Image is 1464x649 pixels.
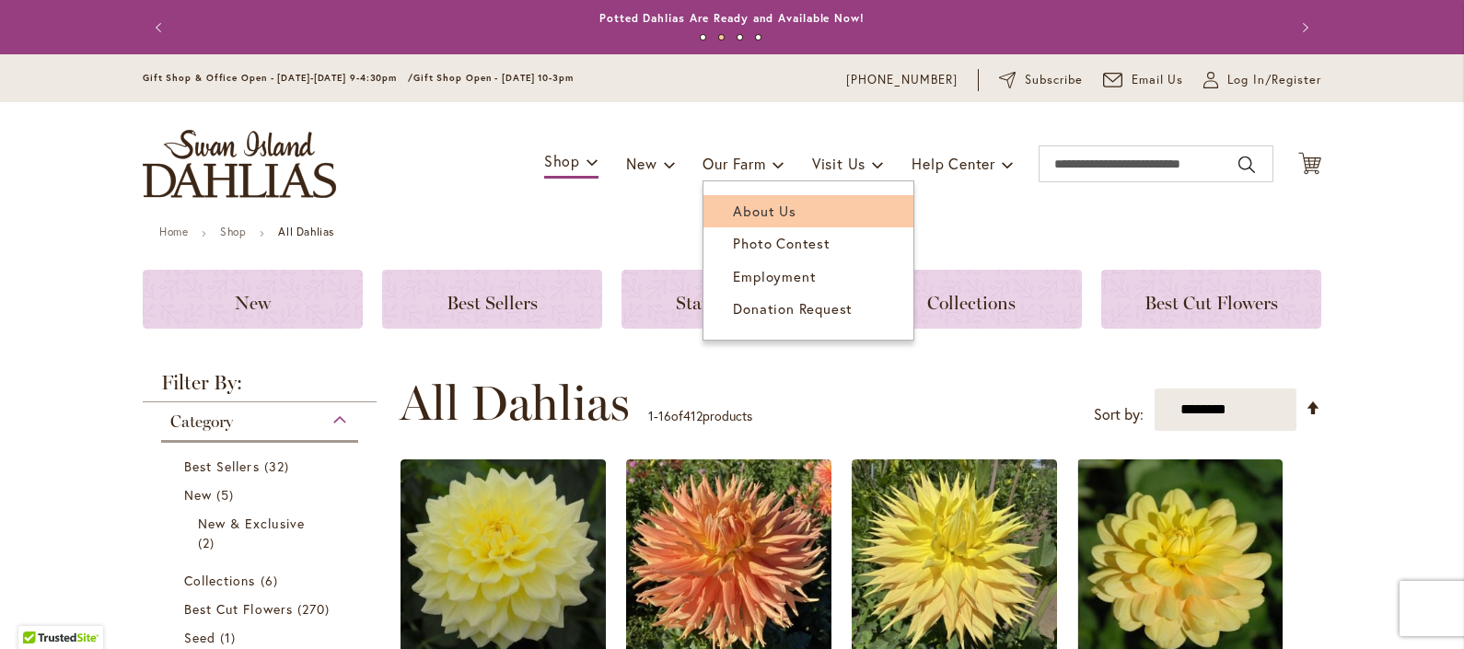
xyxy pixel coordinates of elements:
span: Best Sellers [184,458,260,475]
a: [PHONE_NUMBER] [846,71,958,89]
button: 2 of 4 [718,34,725,41]
span: 412 [683,407,703,424]
span: 1 [220,628,240,647]
span: Best Cut Flowers [184,600,293,618]
a: Best Sellers [382,270,602,329]
span: Help Center [912,154,995,173]
span: 5 [216,485,238,504]
span: Staff Favorites [676,292,789,314]
a: Home [159,225,188,238]
label: Sort by: [1094,398,1144,432]
span: 16 [658,407,671,424]
span: Visit Us [812,154,866,173]
button: 4 of 4 [755,34,761,41]
a: Collections [862,270,1082,329]
button: 3 of 4 [737,34,743,41]
span: Gift Shop Open - [DATE] 10-3pm [413,72,574,84]
span: Category [170,411,233,432]
span: About Us [733,202,796,220]
a: Staff Favorites [622,270,842,329]
span: New & Exclusive [198,515,305,532]
a: New [184,485,340,504]
a: New [143,270,363,329]
a: New &amp; Exclusive [198,514,326,552]
span: Best Cut Flowers [1144,292,1278,314]
span: New [626,154,656,173]
a: Potted Dahlias Are Ready and Available Now! [599,11,865,25]
a: Email Us [1103,71,1184,89]
span: Subscribe [1025,71,1083,89]
span: Seed [184,629,215,646]
span: Collections [927,292,1016,314]
span: 270 [297,599,334,619]
span: 1 [648,407,654,424]
span: Photo Contest [733,234,830,252]
iframe: Launch Accessibility Center [14,584,65,635]
a: Best Sellers [184,457,340,476]
span: Email Us [1132,71,1184,89]
button: Previous [143,9,180,46]
strong: All Dahlias [278,225,334,238]
span: Collections [184,572,256,589]
a: Log In/Register [1203,71,1321,89]
strong: Filter By: [143,373,377,402]
span: Donation Request [733,299,853,318]
span: 32 [264,457,294,476]
span: Best Sellers [447,292,538,314]
a: Collections [184,571,340,590]
span: 2 [198,533,219,552]
a: Seed [184,628,340,647]
span: 6 [261,571,283,590]
span: All Dahlias [400,376,630,431]
button: 1 of 4 [700,34,706,41]
a: Best Cut Flowers [1101,270,1321,329]
span: Log In/Register [1227,71,1321,89]
button: Next [1284,9,1321,46]
span: Shop [544,151,580,170]
p: - of products [648,401,752,431]
span: Employment [733,267,816,285]
span: New [235,292,271,314]
a: Subscribe [999,71,1083,89]
span: New [184,486,212,504]
a: Shop [220,225,246,238]
a: store logo [143,130,336,198]
a: Best Cut Flowers [184,599,340,619]
span: Our Farm [703,154,765,173]
span: Gift Shop & Office Open - [DATE]-[DATE] 9-4:30pm / [143,72,413,84]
